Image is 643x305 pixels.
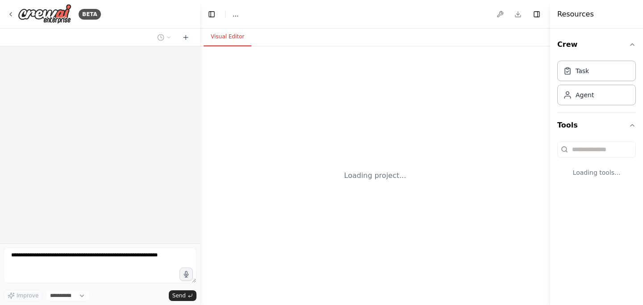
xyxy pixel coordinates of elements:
[530,8,543,21] button: Hide right sidebar
[233,10,238,19] nav: breadcrumb
[344,170,406,181] div: Loading project...
[18,4,71,24] img: Logo
[4,290,42,301] button: Improve
[576,66,589,75] div: Task
[17,292,38,299] span: Improve
[557,32,636,57] button: Crew
[576,91,594,99] div: Agent
[557,57,636,112] div: Crew
[557,138,636,191] div: Tools
[557,9,594,20] h4: Resources
[557,113,636,138] button: Tools
[557,161,636,184] div: Loading tools...
[154,32,175,43] button: Switch to previous chat
[204,28,251,46] button: Visual Editor
[169,290,196,301] button: Send
[172,292,186,299] span: Send
[233,10,238,19] span: ...
[79,9,101,20] div: BETA
[180,268,193,281] button: Click to speak your automation idea
[205,8,218,21] button: Hide left sidebar
[179,32,193,43] button: Start a new chat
